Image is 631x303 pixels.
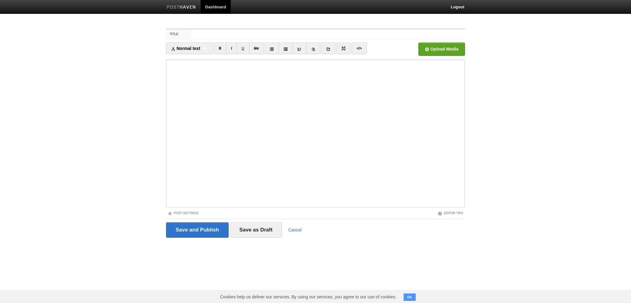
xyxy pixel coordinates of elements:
[341,46,346,51] img: pagebreak-icon.png
[254,46,259,51] del: Str
[214,291,402,303] span: Cookies help us deliver our services. By using our services, you agree to our use of cookies.
[167,5,196,10] img: Posthaven-bar
[237,43,249,54] a: U
[171,46,200,51] span: Normal text
[230,222,282,238] input: Save as Draft
[168,211,198,215] a: Post Settings
[166,222,229,238] input: Save and Publish
[352,43,367,54] a: </>
[226,43,237,54] a: I
[166,29,191,39] label: Title
[249,43,264,54] a: Str
[288,227,302,232] a: Cancel
[214,43,226,54] a: B
[438,211,463,215] a: Editor Tips
[404,293,416,301] button: OK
